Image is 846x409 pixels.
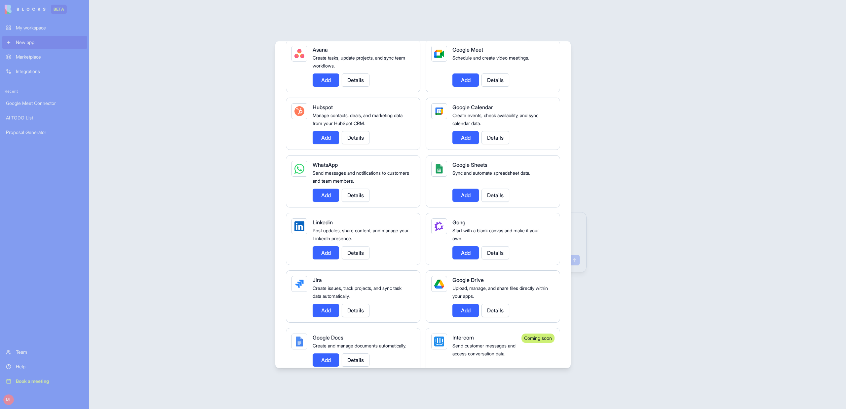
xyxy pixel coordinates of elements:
button: Details [342,189,369,202]
span: Google Docs [313,334,343,341]
button: Details [342,131,369,144]
span: Sync and automate spreadsheet data. [452,170,530,176]
span: Google Drive [452,277,484,283]
span: Intercom [452,334,474,341]
span: WhatsApp [313,161,338,168]
button: Details [342,353,369,367]
span: Post updates, share content, and manage your LinkedIn presence. [313,228,409,241]
span: Create events, check availability, and sync calendar data. [452,113,538,126]
span: Send customer messages and access conversation data. [452,343,516,356]
span: Upload, manage, and share files directly within your apps. [452,285,548,299]
span: Google Calendar [452,104,493,111]
button: Details [342,304,369,317]
button: Add [313,73,339,87]
span: Send messages and notifications to customers and team members. [313,170,409,184]
button: Add [452,246,479,259]
button: Add [313,353,339,367]
button: Add [313,131,339,144]
button: Add [313,189,339,202]
span: Start with a blank canvas and make it your own. [452,228,539,241]
span: Asana [313,46,328,53]
button: Details [481,304,509,317]
span: Google Meet [452,46,483,53]
button: Add [313,304,339,317]
span: Create and manage documents automatically. [313,343,406,348]
button: Add [452,304,479,317]
span: Linkedin [313,219,333,226]
button: Details [342,246,369,259]
span: Create tasks, update projects, and sync team workflows. [313,55,405,68]
button: Add [313,246,339,259]
span: Google Sheets [452,161,487,168]
button: Add [452,131,479,144]
span: Gong [452,219,465,226]
div: Coming soon [521,334,555,343]
span: Schedule and create video meetings. [452,55,529,61]
button: Details [342,73,369,87]
button: Add [452,73,479,87]
span: Jira [313,277,322,283]
button: Details [481,131,509,144]
button: Add [452,189,479,202]
span: Hubspot [313,104,333,111]
span: Create issues, track projects, and sync task data automatically. [313,285,402,299]
button: Details [481,73,509,87]
button: Details [481,246,509,259]
button: Details [481,189,509,202]
span: Manage contacts, deals, and marketing data from your HubSpot CRM. [313,113,403,126]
